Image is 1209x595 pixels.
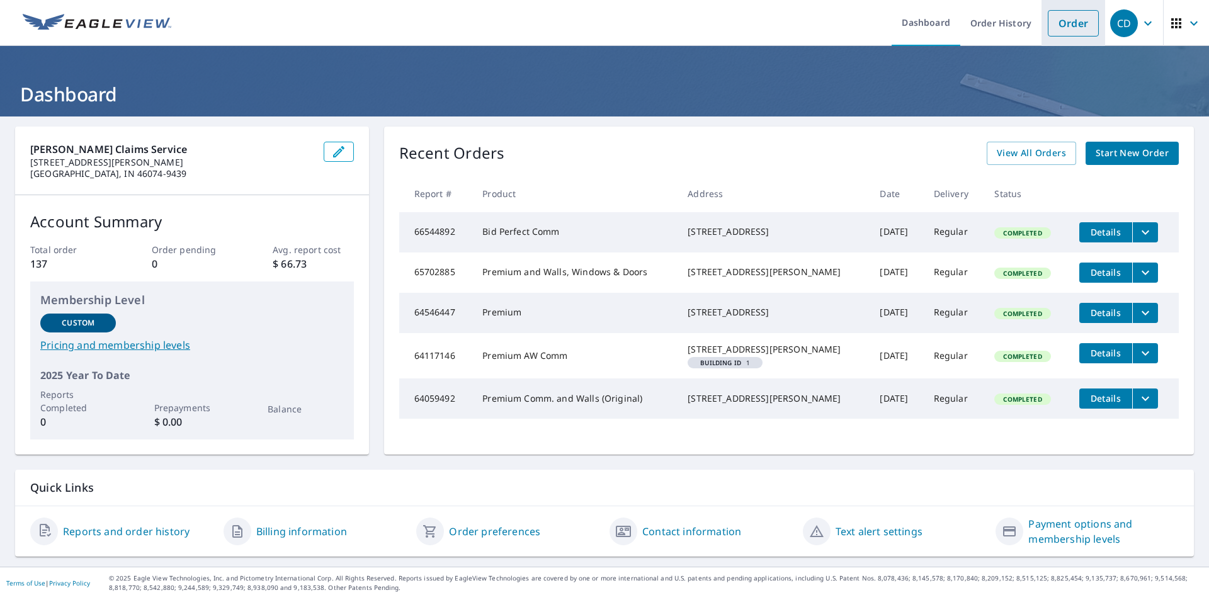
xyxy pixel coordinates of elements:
[1087,266,1125,278] span: Details
[678,175,870,212] th: Address
[40,337,344,353] a: Pricing and membership levels
[399,293,473,333] td: 64546447
[1132,343,1158,363] button: filesDropdownBtn-64117146
[472,293,678,333] td: Premium
[987,142,1076,165] a: View All Orders
[984,175,1069,212] th: Status
[870,293,923,333] td: [DATE]
[399,175,473,212] th: Report #
[688,343,860,356] div: [STREET_ADDRESS][PERSON_NAME]
[273,256,353,271] p: $ 66.73
[1132,388,1158,409] button: filesDropdownBtn-64059492
[870,175,923,212] th: Date
[30,210,354,233] p: Account Summary
[924,252,985,293] td: Regular
[23,14,171,33] img: EV Logo
[152,243,232,256] p: Order pending
[1087,226,1125,238] span: Details
[40,388,116,414] p: Reports Completed
[996,352,1049,361] span: Completed
[688,306,860,319] div: [STREET_ADDRESS]
[472,333,678,378] td: Premium AW Comm
[924,333,985,378] td: Regular
[40,414,116,429] p: 0
[997,145,1066,161] span: View All Orders
[693,360,758,366] span: 1
[6,579,45,587] a: Terms of Use
[152,256,232,271] p: 0
[996,269,1049,278] span: Completed
[688,392,860,405] div: [STREET_ADDRESS][PERSON_NAME]
[1132,222,1158,242] button: filesDropdownBtn-66544892
[30,480,1179,496] p: Quick Links
[1087,307,1125,319] span: Details
[1087,392,1125,404] span: Details
[1086,142,1179,165] a: Start New Order
[924,293,985,333] td: Regular
[996,309,1049,318] span: Completed
[399,212,473,252] td: 66544892
[1079,303,1132,323] button: detailsBtn-64546447
[1079,388,1132,409] button: detailsBtn-64059492
[154,401,230,414] p: Prepayments
[268,402,343,416] p: Balance
[273,243,353,256] p: Avg. report cost
[836,524,922,539] a: Text alert settings
[109,574,1203,592] p: © 2025 Eagle View Technologies, Inc. and Pictometry International Corp. All Rights Reserved. Repo...
[688,266,860,278] div: [STREET_ADDRESS][PERSON_NAME]
[49,579,90,587] a: Privacy Policy
[1096,145,1169,161] span: Start New Order
[870,212,923,252] td: [DATE]
[1079,343,1132,363] button: detailsBtn-64117146
[256,524,347,539] a: Billing information
[30,256,111,271] p: 137
[40,368,344,383] p: 2025 Year To Date
[924,175,985,212] th: Delivery
[642,524,741,539] a: Contact information
[472,252,678,293] td: Premium and Walls, Windows & Doors
[63,524,190,539] a: Reports and order history
[1079,263,1132,283] button: detailsBtn-65702885
[399,378,473,419] td: 64059492
[30,168,314,179] p: [GEOGRAPHIC_DATA], IN 46074-9439
[6,579,90,587] p: |
[870,333,923,378] td: [DATE]
[1087,347,1125,359] span: Details
[1110,9,1138,37] div: CD
[399,142,505,165] p: Recent Orders
[15,81,1194,107] h1: Dashboard
[924,378,985,419] td: Regular
[472,212,678,252] td: Bid Perfect Comm
[1028,516,1179,547] a: Payment options and membership levels
[700,360,741,366] em: Building ID
[1132,303,1158,323] button: filesDropdownBtn-64546447
[472,378,678,419] td: Premium Comm. and Walls (Original)
[688,225,860,238] div: [STREET_ADDRESS]
[870,252,923,293] td: [DATE]
[30,142,314,157] p: [PERSON_NAME] Claims Service
[30,157,314,168] p: [STREET_ADDRESS][PERSON_NAME]
[870,378,923,419] td: [DATE]
[62,317,94,329] p: Custom
[449,524,540,539] a: Order preferences
[996,395,1049,404] span: Completed
[1079,222,1132,242] button: detailsBtn-66544892
[30,243,111,256] p: Total order
[1132,263,1158,283] button: filesDropdownBtn-65702885
[1048,10,1099,37] a: Order
[399,333,473,378] td: 64117146
[472,175,678,212] th: Product
[40,292,344,309] p: Membership Level
[996,229,1049,237] span: Completed
[154,414,230,429] p: $ 0.00
[924,212,985,252] td: Regular
[399,252,473,293] td: 65702885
